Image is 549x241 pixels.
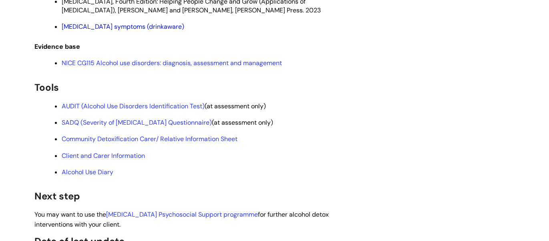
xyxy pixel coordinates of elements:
span: (at assessment only) [62,102,267,110]
a: SADQ (Severity of [MEDICAL_DATA] Questionnaire) [62,118,212,127]
a: [MEDICAL_DATA] Psychosocial Support programme [106,210,258,219]
a: [MEDICAL_DATA] symptoms (drinkaware) [62,22,184,31]
a: AUDIT (Alcohol Use Disorders Identification Test) [62,102,205,110]
a: Community Detoxification Carer/ Relative Information Sheet [62,135,237,143]
span: Evidence base [34,42,80,51]
a: Client and Carer Information [62,151,145,160]
span: You may want to use the for further alcohol detox interventions with your client. [34,210,329,229]
span: Tools [34,81,59,94]
span: (at assessment only) [62,118,273,127]
span: Next step [34,190,80,202]
a: Alcohol Use Diary [62,168,113,176]
a: NICE CG115 Alcohol use disorders: diagnosis, assessment and management [62,59,282,67]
